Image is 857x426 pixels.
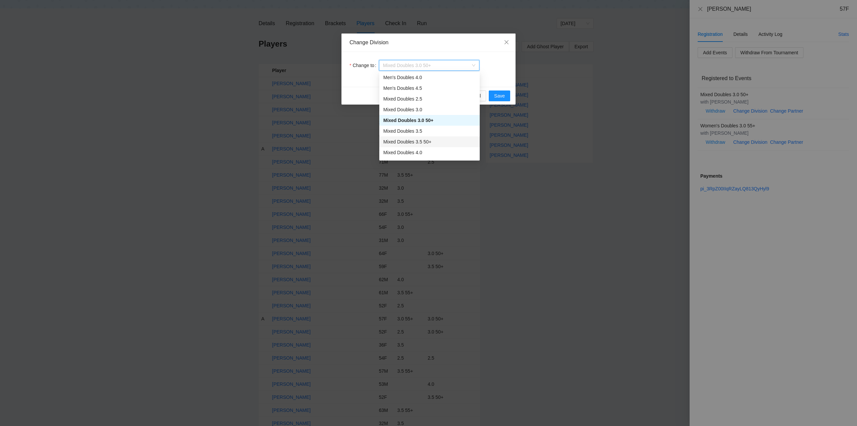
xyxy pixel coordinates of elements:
[383,84,476,92] div: Men's Doubles 4.5
[383,138,476,145] div: Mixed Doubles 3.5 50+
[383,60,475,70] span: Mixed Doubles 3.0 50+
[379,158,480,169] div: Mixed Doubles 4.5
[379,83,480,94] div: Men's Doubles 4.5
[383,95,476,103] div: Mixed Doubles 2.5
[504,40,509,45] span: close
[494,92,505,100] span: Save
[383,127,476,135] div: Mixed Doubles 3.5
[379,104,480,115] div: Mixed Doubles 3.0
[379,94,480,104] div: Mixed Doubles 2.5
[489,90,510,101] button: Save
[379,72,480,83] div: Men's Doubles 4.0
[383,106,476,113] div: Mixed Doubles 3.0
[383,74,476,81] div: Men's Doubles 4.0
[379,126,480,136] div: Mixed Doubles 3.5
[379,115,480,126] div: Mixed Doubles 3.0 50+
[349,60,379,71] label: Change to
[383,117,476,124] div: Mixed Doubles 3.0 50+
[379,136,480,147] div: Mixed Doubles 3.5 50+
[497,34,516,52] button: Close
[379,147,480,158] div: Mixed Doubles 4.0
[349,39,508,46] div: Change Division
[383,149,476,156] div: Mixed Doubles 4.0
